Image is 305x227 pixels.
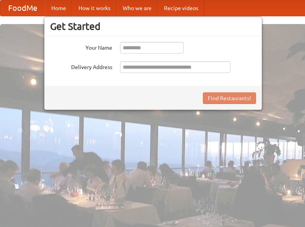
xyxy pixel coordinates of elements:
[45,0,72,16] a: Home
[158,0,204,16] a: Recipe videos
[117,0,158,16] a: Who we are
[0,0,45,16] a: FoodMe
[50,21,256,32] h3: Get Started
[72,0,117,16] a: How it works
[203,92,256,104] button: Find Restaurants!
[50,42,112,52] label: Your Name
[50,61,112,71] label: Delivery Address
